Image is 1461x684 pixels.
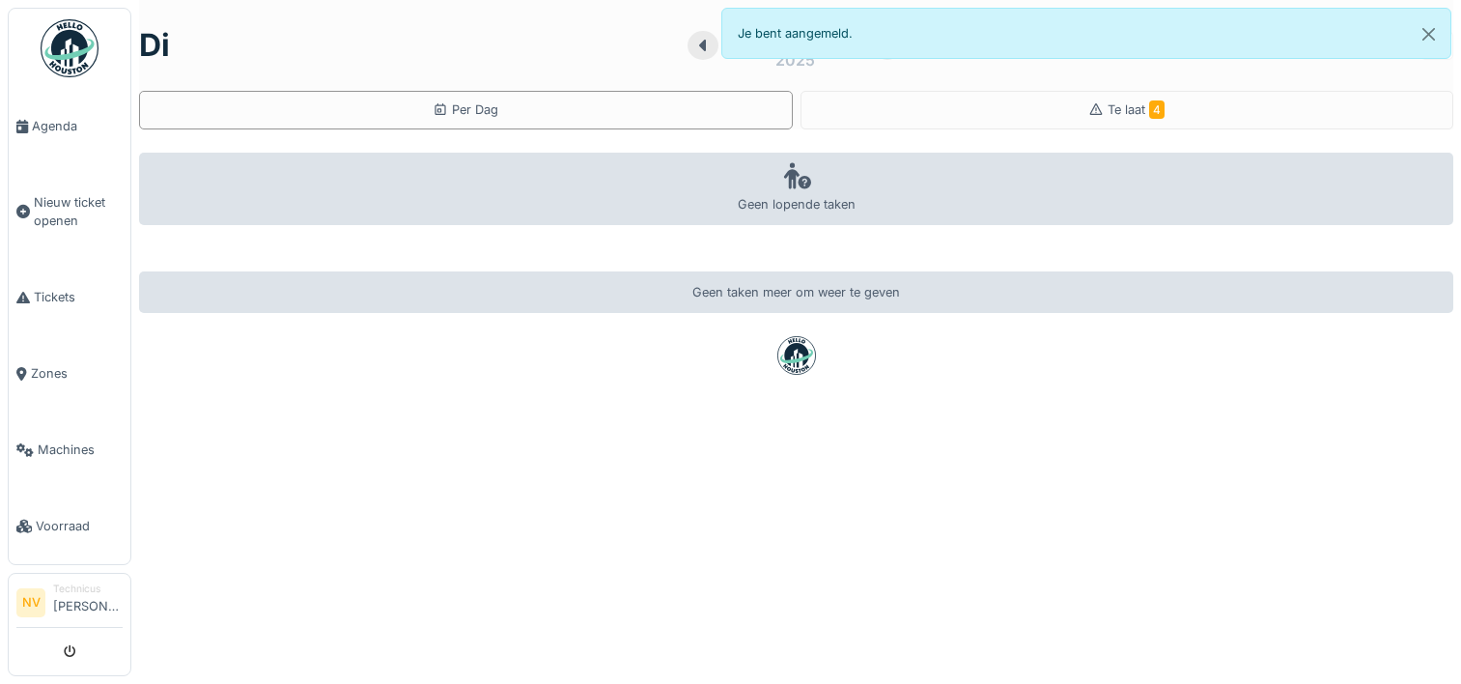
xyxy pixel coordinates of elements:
[777,336,816,375] img: badge-BVDL4wpA.svg
[775,48,815,71] div: 2025
[38,441,123,459] span: Machines
[1407,9,1450,60] button: Close
[721,8,1452,59] div: Je bent aangemeld.
[41,19,98,77] img: Badge_color-CXgf-gQk.svg
[53,582,123,596] div: Technicus
[16,582,123,628] a: NV Technicus[PERSON_NAME]
[53,582,123,623] li: [PERSON_NAME]
[1149,100,1165,119] span: 4
[9,335,130,412] a: Zones
[34,193,123,230] span: Nieuw ticket openen
[1108,102,1165,117] span: Te laat
[139,271,1453,313] div: Geen taken meer om weer te geven
[31,364,123,383] span: Zones
[32,117,123,135] span: Agenda
[9,164,130,259] a: Nieuw ticket openen
[34,288,123,306] span: Tickets
[9,412,130,488] a: Machines
[139,153,1453,225] div: Geen lopende taken
[9,488,130,564] a: Voorraad
[139,27,170,64] h1: di
[433,100,498,119] div: Per Dag
[9,88,130,164] a: Agenda
[16,588,45,617] li: NV
[9,259,130,335] a: Tickets
[36,517,123,535] span: Voorraad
